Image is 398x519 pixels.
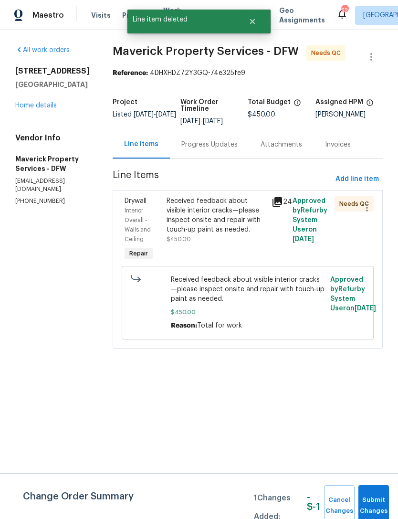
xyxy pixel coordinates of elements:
h5: Project [113,99,137,106]
span: Approved by Refurby System User on [293,198,327,243]
h5: Assigned HPM [315,99,363,106]
span: [DATE] [134,111,154,118]
div: Invoices [325,140,351,149]
b: Reference: [113,70,148,76]
span: [DATE] [156,111,176,118]
span: Needs QC [311,48,345,58]
a: All work orders [15,47,70,53]
a: Home details [15,102,57,109]
span: [DATE] [203,118,223,125]
div: 4DHXHDZ72Y3GQ-74e325fe9 [113,68,383,78]
span: [DATE] [293,236,314,243]
span: Geo Assignments [279,6,325,25]
span: Work Orders [163,6,188,25]
span: Approved by Refurby System User on [330,276,376,312]
div: 24 [272,196,287,208]
span: [DATE] [180,118,200,125]
span: $450.00 [167,236,191,242]
span: Line Items [113,170,332,188]
span: The total cost of line items that have been proposed by Opendoor. This sum includes line items th... [293,99,301,111]
h5: Maverick Property Services - DFW [15,154,90,173]
button: Add line item [332,170,383,188]
h5: Total Budget [248,99,291,106]
div: Line Items [124,139,158,149]
span: Total for work [197,322,242,329]
p: [EMAIL_ADDRESS][DOMAIN_NAME] [15,177,90,193]
h5: [GEOGRAPHIC_DATA] [15,80,90,89]
span: [DATE] [355,305,376,312]
span: Visits [91,11,111,20]
span: - [134,111,176,118]
div: 52 [341,6,348,15]
h2: [STREET_ADDRESS] [15,66,90,76]
span: Drywall [125,198,147,204]
span: Add line item [335,173,379,185]
span: Maverick Property Services - DFW [113,45,299,57]
div: [PERSON_NAME] [315,111,383,118]
h5: Work Order Timeline [180,99,248,112]
span: $450.00 [248,111,275,118]
span: Interior Overall - Walls and Ceiling [125,208,151,242]
span: Line item deleted [127,10,237,30]
h4: Vendor Info [15,133,90,143]
span: Repair [126,249,152,258]
p: [PHONE_NUMBER] [15,197,90,205]
div: Attachments [261,140,302,149]
span: Reason: [171,322,197,329]
span: $450.00 [171,307,325,317]
span: Needs QC [339,199,373,209]
span: Maestro [32,11,64,20]
span: Projects [122,11,152,20]
span: Listed [113,111,176,118]
div: Received feedback about visible interior cracks—please inspect onsite and repair with touch-up pa... [167,196,266,234]
button: Close [237,12,268,31]
span: Received feedback about visible interior cracks—please inspect onsite and repair with touch-up pa... [171,275,325,304]
span: The hpm assigned to this work order. [366,99,374,111]
span: - [180,118,223,125]
div: Progress Updates [181,140,238,149]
